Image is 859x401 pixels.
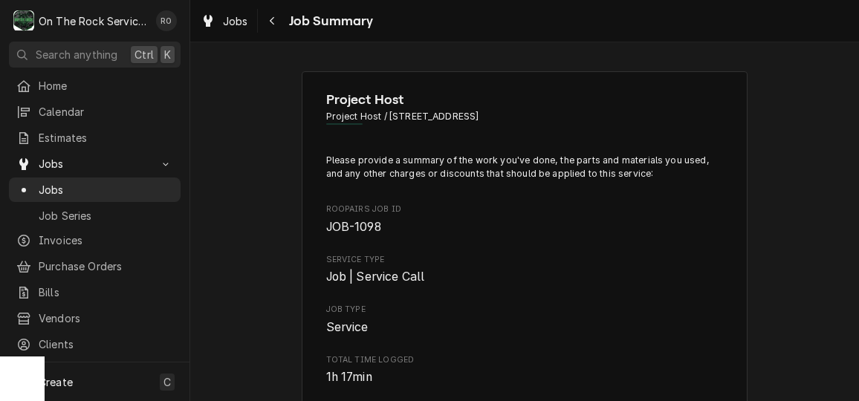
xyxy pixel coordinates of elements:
[9,42,181,68] button: Search anythingCtrlK
[326,154,724,181] p: Please provide a summary of the work you've done, the parts and materials you used, and any other...
[195,9,254,33] a: Jobs
[9,177,181,202] a: Jobs
[326,203,724,235] div: Roopairs Job ID
[39,284,173,300] span: Bills
[39,310,173,326] span: Vendors
[326,368,724,386] span: Total Time Logged
[9,332,181,356] a: Clients
[326,370,372,384] span: 1h 17min
[326,268,724,286] span: Service Type
[39,130,173,146] span: Estimates
[163,374,171,390] span: C
[223,13,248,29] span: Jobs
[9,203,181,228] a: Job Series
[326,110,724,123] span: Address
[326,270,425,284] span: Job | Service Call
[39,78,173,94] span: Home
[156,10,177,31] div: Rich Ortega's Avatar
[326,304,724,336] div: Job Type
[39,336,173,352] span: Clients
[326,354,724,366] span: Total Time Logged
[9,151,181,176] a: Go to Jobs
[39,208,173,224] span: Job Series
[9,74,181,98] a: Home
[39,156,151,172] span: Jobs
[9,358,181,382] a: Go to Pricebook
[9,280,181,304] a: Bills
[326,254,724,286] div: Service Type
[326,218,724,236] span: Roopairs Job ID
[39,182,173,198] span: Jobs
[9,254,181,278] a: Purchase Orders
[39,376,73,388] span: Create
[326,319,724,336] span: Job Type
[13,10,34,31] div: O
[134,47,154,62] span: Ctrl
[326,220,381,234] span: JOB-1098
[36,47,117,62] span: Search anything
[326,90,724,135] div: Client Information
[164,47,171,62] span: K
[9,125,181,150] a: Estimates
[156,10,177,31] div: RO
[326,304,724,316] span: Job Type
[326,203,724,215] span: Roopairs Job ID
[261,9,285,33] button: Navigate back
[9,228,181,252] a: Invoices
[13,10,34,31] div: On The Rock Services's Avatar
[39,104,173,120] span: Calendar
[326,90,724,110] span: Name
[326,320,369,334] span: Service
[9,306,181,330] a: Vendors
[39,258,173,274] span: Purchase Orders
[39,13,148,29] div: On The Rock Services
[326,254,724,266] span: Service Type
[326,354,724,386] div: Total Time Logged
[39,232,173,248] span: Invoices
[285,11,374,31] span: Job Summary
[9,100,181,124] a: Calendar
